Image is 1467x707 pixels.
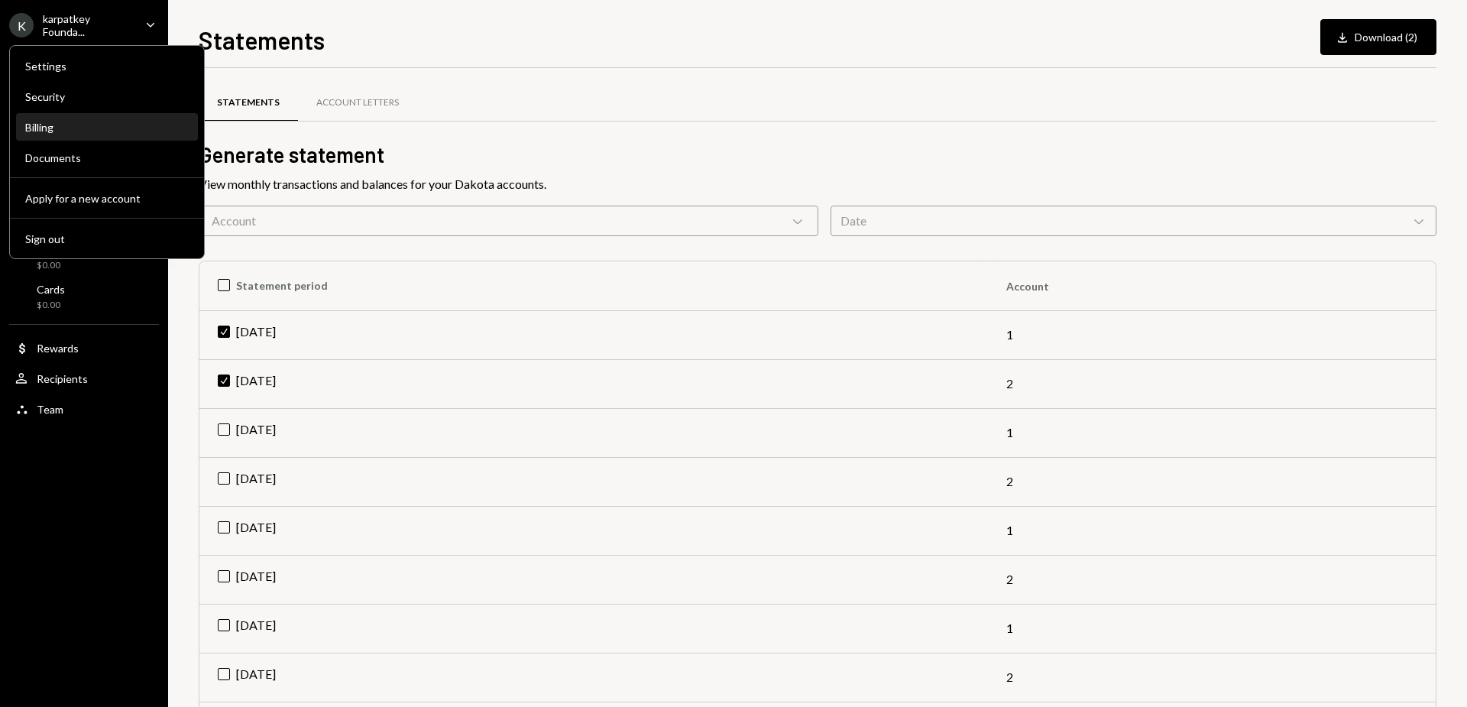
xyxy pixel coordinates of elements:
[16,144,198,171] a: Documents
[37,342,79,355] div: Rewards
[988,506,1436,555] td: 1
[217,96,280,109] div: Statements
[16,52,198,79] a: Settings
[43,12,133,38] div: karpatkey Founda...
[9,13,34,37] div: K
[25,151,189,164] div: Documents
[988,261,1436,310] th: Account
[831,206,1436,236] div: Date
[37,403,63,416] div: Team
[37,299,65,312] div: $0.00
[298,83,417,122] a: Account Letters
[37,372,88,385] div: Recipients
[25,90,189,103] div: Security
[199,175,1436,193] div: View monthly transactions and balances for your Dakota accounts.
[16,83,198,110] a: Security
[199,206,818,236] div: Account
[316,96,399,109] div: Account Letters
[199,140,1436,170] h2: Generate statement
[9,334,159,362] a: Rewards
[9,395,159,423] a: Team
[988,310,1436,359] td: 1
[199,83,298,122] a: Statements
[988,408,1436,457] td: 1
[25,121,189,134] div: Billing
[25,192,189,205] div: Apply for a new account
[16,225,198,253] button: Sign out
[988,555,1436,604] td: 2
[199,24,325,55] h1: Statements
[9,278,159,315] a: Cards$0.00
[988,653,1436,702] td: 2
[16,113,198,141] a: Billing
[16,185,198,212] button: Apply for a new account
[988,359,1436,408] td: 2
[1320,19,1436,55] button: Download (2)
[25,232,189,245] div: Sign out
[988,604,1436,653] td: 1
[25,60,189,73] div: Settings
[37,259,60,272] div: $0.00
[988,457,1436,506] td: 2
[37,283,65,296] div: Cards
[9,365,159,392] a: Recipients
